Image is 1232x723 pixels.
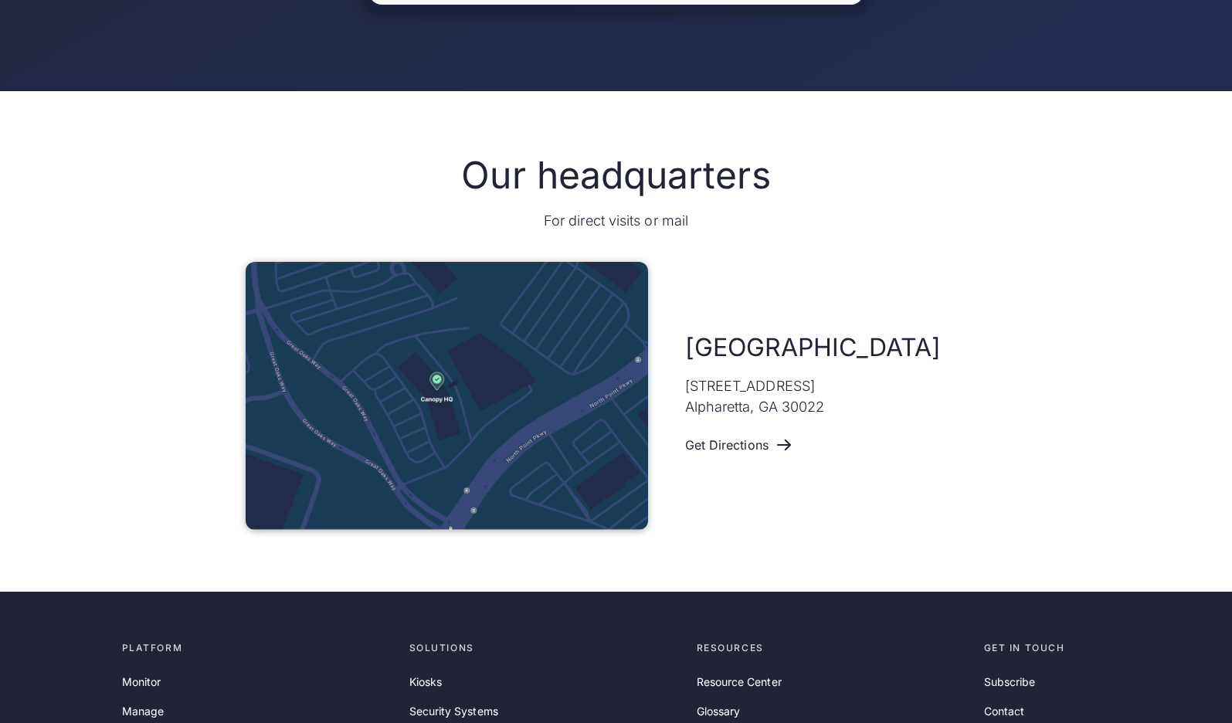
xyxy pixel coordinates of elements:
a: Security Systems [409,703,498,720]
div: Get Directions [685,438,769,453]
h2: Our headquarters [461,153,770,198]
a: Subscribe [984,674,1036,691]
h2: [GEOGRAPHIC_DATA] [685,331,941,364]
a: Glossary [697,703,741,720]
div: Get in touch [984,641,1111,655]
a: Monitor [122,674,161,691]
div: Resources [697,641,972,655]
a: Manage [122,703,164,720]
div: Solutions [409,641,684,655]
div: Platform [122,641,397,655]
p: [STREET_ADDRESS] Alpharetta, GA 30022 [685,375,825,417]
a: Get Directions [685,429,793,460]
a: Contact [984,703,1025,720]
p: For direct visits or mail [544,210,688,231]
a: Resource Center [697,674,782,691]
a: Kiosks [409,674,442,691]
